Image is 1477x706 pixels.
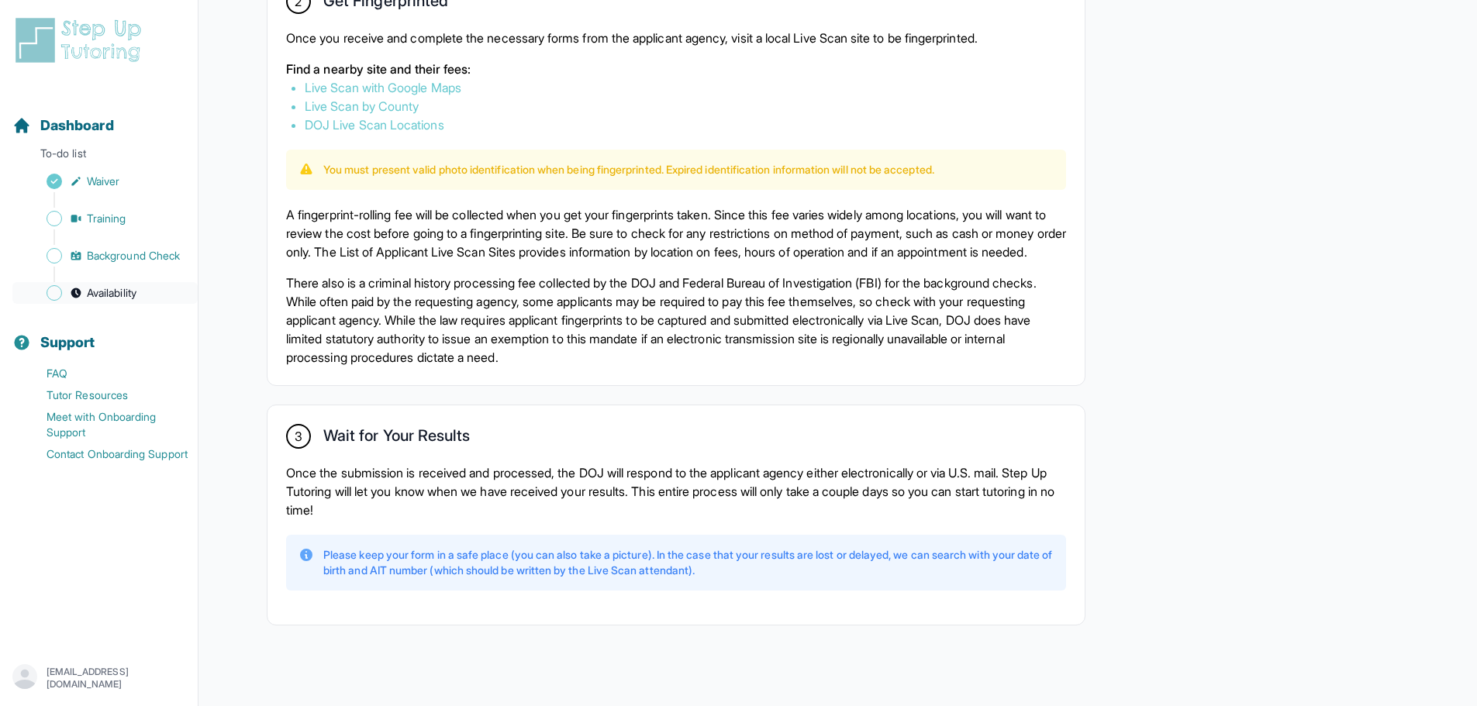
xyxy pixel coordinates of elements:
[87,211,126,226] span: Training
[323,426,470,451] h2: Wait for Your Results
[12,664,185,692] button: [EMAIL_ADDRESS][DOMAIN_NAME]
[305,98,419,114] a: Live Scan by County
[286,274,1066,367] p: There also is a criminal history processing fee collected by the DOJ and Federal Bureau of Invest...
[323,547,1054,578] p: Please keep your form in a safe place (you can also take a picture). In the case that your result...
[87,285,136,301] span: Availability
[40,332,95,353] span: Support
[47,666,185,691] p: [EMAIL_ADDRESS][DOMAIN_NAME]
[6,146,192,167] p: To-do list
[12,443,198,465] a: Contact Onboarding Support
[305,117,444,133] a: DOJ Live Scan Locations
[6,307,192,360] button: Support
[87,248,180,263] span: Background Check
[286,29,1066,47] p: Once you receive and complete the necessary forms from the applicant agency, visit a local Live S...
[12,170,198,192] a: Waiver
[40,115,114,136] span: Dashboard
[12,363,198,384] a: FAQ
[6,90,192,143] button: Dashboard
[12,115,114,136] a: Dashboard
[286,60,1066,78] p: Find a nearby site and their fees:
[305,80,461,95] a: Live Scan with Google Maps
[12,245,198,267] a: Background Check
[286,205,1066,261] p: A fingerprint-rolling fee will be collected when you get your fingerprints taken. Since this fee ...
[12,406,198,443] a: Meet with Onboarding Support
[286,463,1066,519] p: Once the submission is received and processed, the DOJ will respond to the applicant agency eithe...
[295,427,302,446] span: 3
[12,208,198,229] a: Training
[323,162,934,177] p: You must present valid photo identification when being fingerprinted. Expired identification info...
[12,15,150,65] img: logo
[87,174,119,189] span: Waiver
[12,282,198,304] a: Availability
[12,384,198,406] a: Tutor Resources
